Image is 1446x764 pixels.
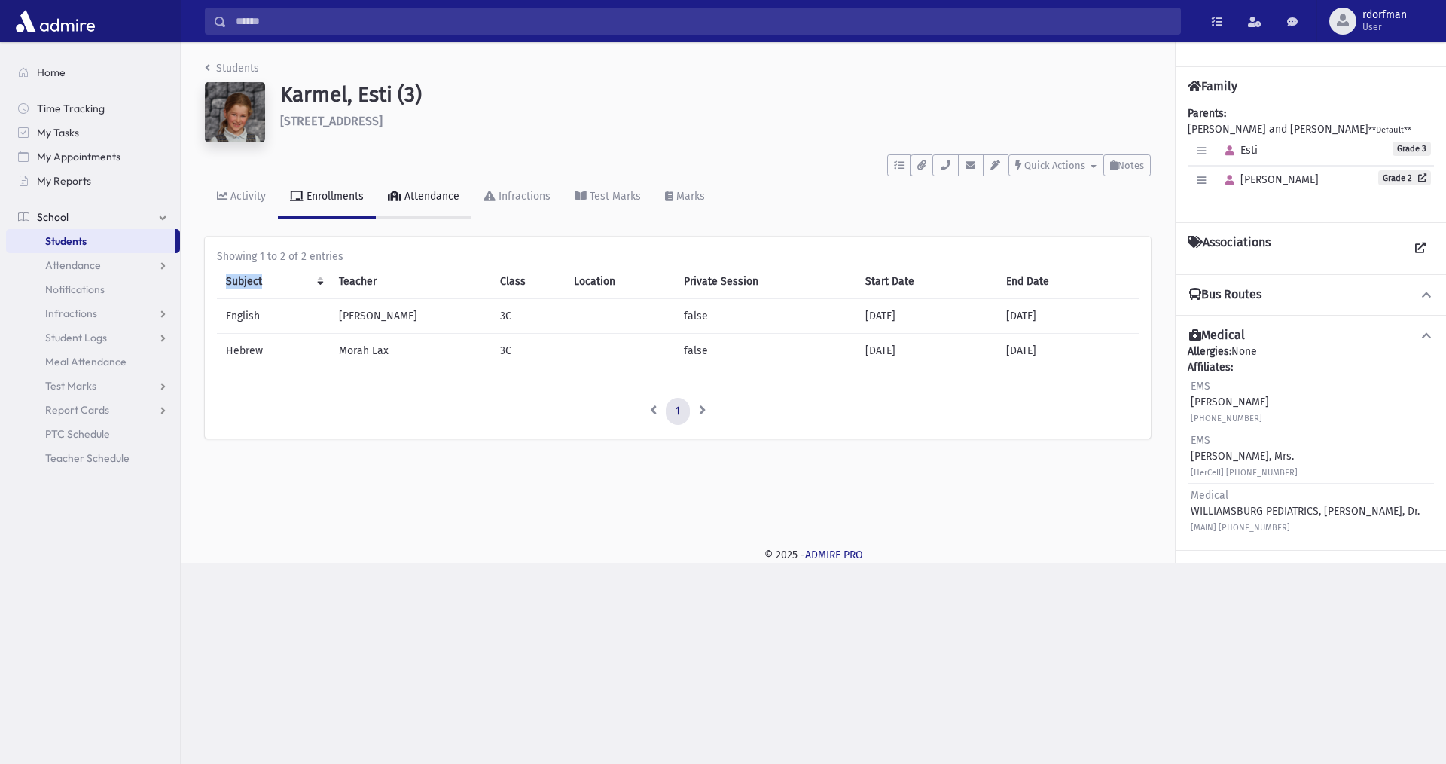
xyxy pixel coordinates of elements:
[37,174,91,188] span: My Reports
[37,102,105,115] span: Time Tracking
[565,264,676,299] th: Location
[805,549,863,561] a: ADMIRE PRO
[401,190,459,203] div: Attendance
[45,355,127,368] span: Meal Attendance
[205,176,278,219] a: Activity
[45,283,105,296] span: Notifications
[6,277,180,301] a: Notifications
[1188,345,1231,358] b: Allergies:
[856,299,997,334] td: [DATE]
[1103,154,1151,176] button: Notes
[205,62,259,75] a: Students
[675,299,856,334] td: false
[1191,489,1228,502] span: Medical
[6,205,180,229] a: School
[376,176,471,219] a: Attendance
[37,126,79,139] span: My Tasks
[1219,144,1258,157] span: Esti
[330,299,491,334] td: [PERSON_NAME]
[6,169,180,193] a: My Reports
[997,264,1139,299] th: End Date
[563,176,653,219] a: Test Marks
[6,145,180,169] a: My Appointments
[1188,79,1237,93] h4: Family
[856,264,997,299] th: Start Date
[1024,160,1085,171] span: Quick Actions
[6,350,180,374] a: Meal Attendance
[1188,235,1271,262] h4: Associations
[1189,328,1245,344] h4: Medical
[217,264,330,299] th: Subject
[587,190,641,203] div: Test Marks
[675,264,856,299] th: Private Session
[6,229,175,253] a: Students
[330,334,491,368] td: Morah Lax
[1191,523,1290,533] small: [MAIN] [PHONE_NUMBER]
[491,334,564,368] td: 3C
[12,6,99,36] img: AdmirePro
[1188,344,1434,538] div: None
[1191,380,1210,393] span: EMS
[653,176,717,219] a: Marks
[673,190,705,203] div: Marks
[1219,173,1319,186] span: [PERSON_NAME]
[1008,154,1103,176] button: Quick Actions
[6,398,180,422] a: Report Cards
[205,60,259,82] nav: breadcrumb
[1191,434,1210,447] span: EMS
[1191,414,1262,423] small: [PHONE_NUMBER]
[1191,432,1298,480] div: [PERSON_NAME], Mrs.
[491,299,564,334] td: 3C
[1188,361,1233,374] b: Affiliates:
[205,82,265,142] img: w==
[45,258,101,272] span: Attendance
[217,334,330,368] td: Hebrew
[6,253,180,277] a: Attendance
[45,427,110,441] span: PTC Schedule
[1188,107,1226,120] b: Parents:
[280,114,1151,128] h6: [STREET_ADDRESS]
[330,264,491,299] th: Teacher
[471,176,563,219] a: Infractions
[45,379,96,393] span: Test Marks
[1407,235,1434,262] a: View all Associations
[6,96,180,121] a: Time Tracking
[217,299,330,334] td: English
[1188,105,1434,210] div: [PERSON_NAME] and [PERSON_NAME]
[496,190,551,203] div: Infractions
[666,398,690,425] a: 1
[227,8,1180,35] input: Search
[1362,21,1407,33] span: User
[1189,287,1261,303] h4: Bus Routes
[1191,468,1298,478] small: [HerCell] [PHONE_NUMBER]
[45,403,109,417] span: Report Cards
[217,249,1139,264] div: Showing 1 to 2 of 2 entries
[1393,142,1431,156] span: Grade 3
[6,374,180,398] a: Test Marks
[45,331,107,344] span: Student Logs
[997,334,1139,368] td: [DATE]
[856,334,997,368] td: [DATE]
[1191,487,1420,535] div: WILLIAMSBURG PEDIATRICS, [PERSON_NAME], Dr.
[1188,287,1434,303] button: Bus Routes
[6,301,180,325] a: Infractions
[6,325,180,350] a: Student Logs
[1362,9,1407,21] span: rdorfman
[205,547,1422,563] div: © 2025 -
[278,176,376,219] a: Enrollments
[1378,170,1431,185] a: Grade 2
[6,60,180,84] a: Home
[675,334,856,368] td: false
[227,190,266,203] div: Activity
[6,446,180,470] a: Teacher Schedule
[491,264,564,299] th: Class
[304,190,364,203] div: Enrollments
[1118,160,1144,171] span: Notes
[37,150,120,163] span: My Appointments
[45,307,97,320] span: Infractions
[37,210,69,224] span: School
[37,66,66,79] span: Home
[45,234,87,248] span: Students
[6,422,180,446] a: PTC Schedule
[280,82,1151,108] h1: Karmel, Esti (3)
